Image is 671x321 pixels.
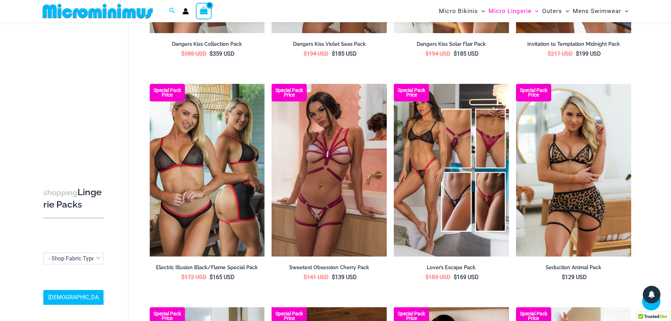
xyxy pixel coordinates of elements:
b: Special Pack Price [516,88,551,97]
a: Lover’s Escape Pack [394,264,509,273]
a: Micro BikinisMenu ToggleMenu Toggle [437,2,487,20]
h2: Lover’s Escape Pack [394,264,509,271]
a: Micro LingerieMenu ToggleMenu Toggle [487,2,540,20]
span: $ [181,50,185,57]
a: Dangers Kiss Collection Pack [150,41,265,50]
a: Sweetest Obsession Cherry 1129 Bra 6119 Bottom 1939 Bodysuit 05 Sweetest Obsession Cherry 1129 Br... [272,84,387,257]
a: Account icon link [182,8,189,14]
bdi: 185 USD [332,50,357,57]
span: Menu Toggle [562,2,569,20]
bdi: 185 USD [454,50,479,57]
span: $ [576,50,579,57]
a: OutersMenu ToggleMenu Toggle [540,2,571,20]
h3: Lingerie Packs [43,186,104,211]
a: Invitation to Temptation Midnight Pack [516,41,631,50]
span: $ [425,274,429,280]
bdi: 165 USD [210,274,235,280]
h2: Seduction Animal Pack [516,264,631,271]
a: Search icon link [169,7,175,16]
span: $ [562,274,565,280]
a: Electric Illusion Black/Flame Special Pack [150,264,265,273]
span: Micro Bikinis [439,2,478,20]
span: - Shop Fabric Type [49,255,95,262]
bdi: 194 USD [425,50,451,57]
b: Special Pack Price [272,311,307,321]
b: Special Pack Price [150,311,185,321]
h2: Sweetest Obsession Cherry Pack [272,264,387,271]
bdi: 139 USD [332,274,357,280]
a: Sweetest Obsession Cherry Pack [272,264,387,273]
span: - Shop Fabric Type [44,253,103,264]
span: $ [454,50,457,57]
a: Dangers Kiss Solar Flair Pack [394,41,509,50]
span: $ [210,274,213,280]
a: Seduction Animal 1034 Bra 6034 Thong 5019 Skirt 02 Seduction Animal 1034 Bra 6034 Thong 5019 Skir... [516,84,631,257]
span: $ [210,50,213,57]
bdi: 141 USD [304,274,329,280]
img: Lovers Escape Pack [394,84,509,257]
h2: Electric Illusion Black/Flame Special Pack [150,264,265,271]
span: $ [304,274,307,280]
bdi: 194 USD [304,50,329,57]
span: Menu Toggle [532,2,539,20]
b: Special Pack Price [272,88,307,97]
iframe: TrustedSite Certified [43,24,107,165]
img: Seduction Animal 1034 Bra 6034 Thong 5019 Skirt 04 [516,84,631,257]
bdi: 388 USD [181,50,206,57]
span: $ [425,50,429,57]
a: View Shopping Cart, empty [196,3,212,19]
span: Micro Lingerie [489,2,532,20]
h2: Dangers Kiss Collection Pack [150,41,265,48]
a: Seduction Animal Pack [516,264,631,273]
span: $ [548,50,551,57]
h2: Invitation to Temptation Midnight Pack [516,41,631,48]
span: $ [304,50,307,57]
a: Special Pack Electric Illusion Black Flame 1521 Bra 611 Micro 02Electric Illusion Black Flame 152... [150,84,265,257]
a: [DEMOGRAPHIC_DATA] Sizing Guide [43,290,104,316]
bdi: 169 USD [454,274,479,280]
a: Lovers Escape Pack Zoe Deep Red 689 Micro Thong 04Zoe Deep Red 689 Micro Thong 04 [394,84,509,257]
span: $ [332,50,335,57]
span: Outers [542,2,562,20]
b: Special Pack Price [516,311,551,321]
a: Mens SwimwearMenu ToggleMenu Toggle [571,2,630,20]
img: Sweetest Obsession Cherry 1129 Bra 6119 Bottom 1939 Bodysuit 05 [272,84,387,257]
b: Special Pack Price [394,311,429,321]
span: $ [454,274,457,280]
h2: Dangers Kiss Violet Seas Pack [272,41,387,48]
h2: Dangers Kiss Solar Flair Pack [394,41,509,48]
a: Dangers Kiss Violet Seas Pack [272,41,387,50]
bdi: 359 USD [210,50,235,57]
b: Special Pack Price [394,88,429,97]
bdi: 217 USD [548,50,573,57]
span: Menu Toggle [621,2,628,20]
bdi: 129 USD [562,274,587,280]
span: $ [332,274,335,280]
span: Menu Toggle [478,2,485,20]
b: Special Pack Price [150,88,185,97]
span: shopping [43,188,77,197]
img: Special Pack [150,84,265,257]
span: - Shop Fabric Type [43,253,104,264]
bdi: 172 USD [181,274,206,280]
bdi: 183 USD [425,274,451,280]
span: Mens Swimwear [573,2,621,20]
nav: Site Navigation [436,1,632,21]
span: $ [181,274,185,280]
img: MM SHOP LOGO FLAT [40,3,156,19]
bdi: 199 USD [576,50,601,57]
